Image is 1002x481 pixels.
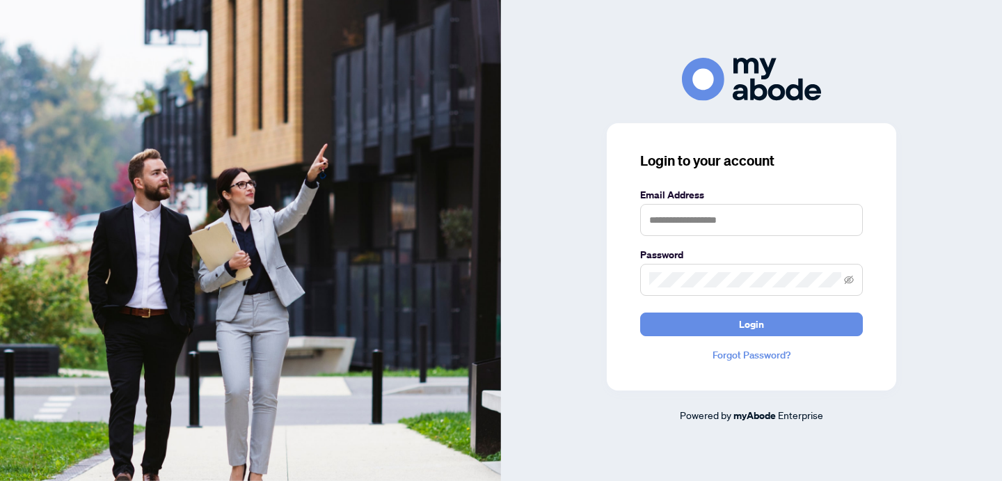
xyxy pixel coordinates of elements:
span: Login [739,313,764,336]
button: Login [640,313,863,336]
a: Forgot Password? [640,347,863,363]
span: Enterprise [778,409,823,421]
a: myAbode [733,408,776,423]
h3: Login to your account [640,151,863,171]
img: ma-logo [682,58,821,100]
label: Email Address [640,187,863,203]
span: Powered by [680,409,731,421]
span: eye-invisible [844,275,854,285]
label: Password [640,247,863,262]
